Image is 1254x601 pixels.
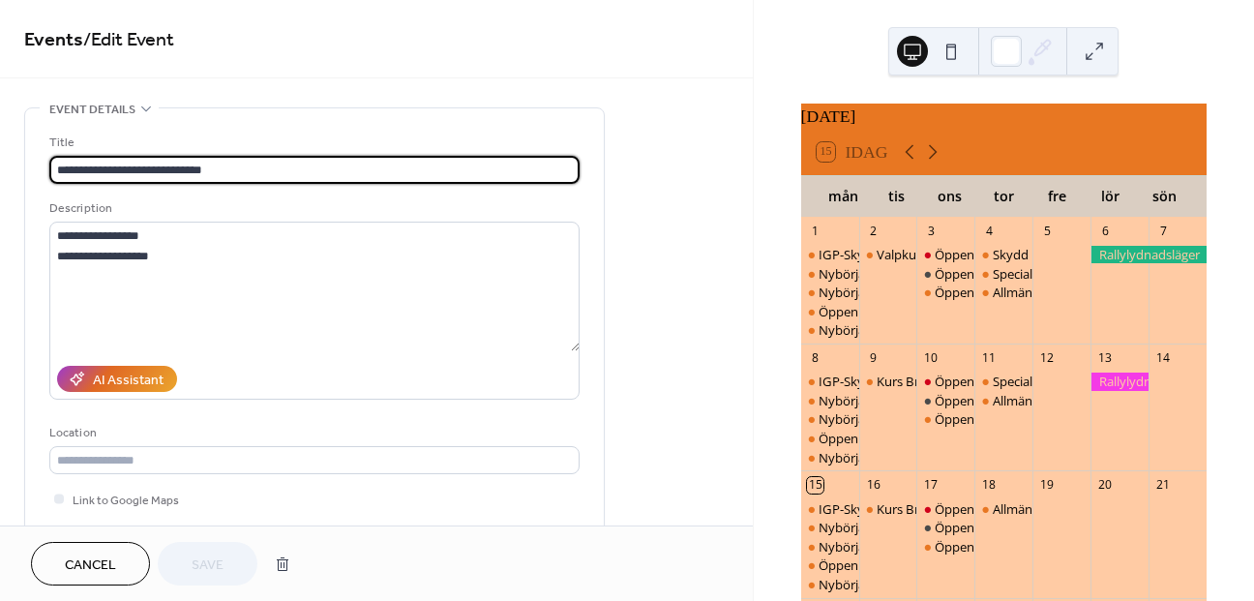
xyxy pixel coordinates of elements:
[865,350,881,367] div: 9
[935,538,1051,556] div: Öppen Träning Rally
[916,410,974,428] div: Öppen Träning Rally
[801,538,859,556] div: Nybörjarkurs Rally - Rallyplanen Bokad
[974,265,1032,283] div: Specialsök fortsättning
[859,246,917,263] div: Valpkurs - Kursrummet bokat
[819,538,1042,556] div: Nybörjarkurs Rally - Rallyplanen Bokad
[916,392,974,409] div: Öppen träning IGP
[916,284,974,301] div: Öppen Träning Rally
[935,392,1043,409] div: Öppen träning IGP
[801,246,859,263] div: IGP-Skydd - Skyddsplan
[923,477,940,494] div: 17
[819,430,1101,447] div: Öppen träning Tävlingslydnad på Lydnadsplanen
[801,430,859,447] div: Öppen träning Tävlingslydnad på Lydnadsplanen
[819,373,956,390] div: IGP-Skydd - Skyddsplan
[1030,176,1084,216] div: fre
[73,491,179,511] span: Link to Google Maps
[935,519,1043,536] div: Öppen träning IGP
[981,477,998,494] div: 18
[819,265,964,283] div: Nybörjarkurs i Specialsök
[819,410,1042,428] div: Nybörjarkurs Rally - Rallyplanen Bokad
[819,500,956,518] div: IGP-Skydd - Skyddsplan
[859,373,917,390] div: Kurs Bruks Appellklass - Kursrum och Appellplan bokad
[1039,223,1056,239] div: 5
[801,284,859,301] div: Nybörjarkurs Rally - Rallyplanen Bokad
[923,350,940,367] div: 10
[819,246,956,263] div: IGP-Skydd - Skyddsplan
[93,371,164,391] div: AI Assistant
[974,373,1032,390] div: Specialsök fortsättning
[819,321,1012,339] div: Nybörjarkurs i Specialsök grupp 2
[993,265,1124,283] div: Specialsök fortsättning
[916,373,974,390] div: Öppen träning Svenskbruks
[1084,176,1137,216] div: lör
[819,576,1012,593] div: Nybörjarkurs i Specialsök grupp 2
[57,366,177,392] button: AI Assistant
[981,223,998,239] div: 4
[993,373,1124,390] div: Specialsök fortsättning
[974,500,1032,518] div: Allmänlydnadskurs - Kurslokalen bokad
[49,198,576,219] div: Description
[935,284,1051,301] div: Öppen Träning Rally
[1097,477,1114,494] div: 20
[819,556,1101,574] div: Öppen träning Tävlingslydnad på Lydnadsplanen
[801,321,859,339] div: Nybörjarkurs i Specialsök grupp 2
[1097,223,1114,239] div: 6
[819,392,964,409] div: Nybörjarkurs i Specialsök
[801,410,859,428] div: Nybörjarkurs Rally - Rallyplanen Bokad
[801,519,859,536] div: Nybörjarkurs i Specialsök
[1090,246,1207,263] div: Rallylydnadsläger
[807,477,823,494] div: 15
[1039,477,1056,494] div: 19
[801,104,1207,129] div: [DATE]
[31,542,150,586] button: Cancel
[935,246,1095,263] div: Öppen träning Svenskbruks
[870,176,923,216] div: tis
[859,500,917,518] div: Kurs Bruks Appellklass - Kursrum och Appellplan bokad
[935,410,1051,428] div: Öppen Träning Rally
[935,373,1095,390] div: Öppen träning Svenskbruks
[801,373,859,390] div: IGP-Skydd - Skyddsplan
[801,449,859,466] div: Nybörjarkurs i Specialsök grupp 2
[83,21,174,59] span: / Edit Event
[974,246,1032,263] div: Skydd med Figuranter under utbildning - Skyddsplan
[49,423,576,443] div: Location
[877,373,1194,390] div: Kurs Bruks Appellklass - Kursrum och Appellplan bokad
[923,176,976,216] div: ons
[1039,350,1056,367] div: 12
[935,500,1095,518] div: Öppen träning Svenskbruks
[877,500,1194,518] div: Kurs Bruks Appellklass - Kursrum och Appellplan bokad
[24,21,83,59] a: Events
[916,500,974,518] div: Öppen träning Svenskbruks
[916,265,974,283] div: Öppen träning IGP
[819,284,1042,301] div: Nybörjarkurs Rally - Rallyplanen Bokad
[1155,223,1172,239] div: 7
[865,223,881,239] div: 2
[49,133,576,153] div: Title
[923,223,940,239] div: 3
[935,265,1043,283] div: Öppen träning IGP
[865,477,881,494] div: 16
[801,265,859,283] div: Nybörjarkurs i Specialsök
[807,350,823,367] div: 8
[807,223,823,239] div: 1
[916,538,974,556] div: Öppen Träning Rally
[981,350,998,367] div: 11
[801,500,859,518] div: IGP-Skydd - Skyddsplan
[916,246,974,263] div: Öppen träning Svenskbruks
[817,176,870,216] div: mån
[974,392,1032,409] div: Allmänlydnadskurs - Kurslokalen bokad
[1138,176,1191,216] div: sön
[877,246,1047,263] div: Valpkurs - Kursrummet bokat
[801,556,859,574] div: Öppen träning Tävlingslydnad på Lydnadsplanen
[977,176,1030,216] div: tor
[49,100,135,120] span: Event details
[974,284,1032,301] div: Allmänlydnadskurs - Kurslokalen bokad
[801,303,859,320] div: Öppen träning Tävlingslydnad på Lydnadsplanen
[1090,373,1149,390] div: Rallylydnad Tävling
[819,519,964,536] div: Nybörjarkurs i Specialsök
[1155,477,1172,494] div: 21
[65,556,116,576] span: Cancel
[819,303,1101,320] div: Öppen träning Tävlingslydnad på Lydnadsplanen
[1097,350,1114,367] div: 13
